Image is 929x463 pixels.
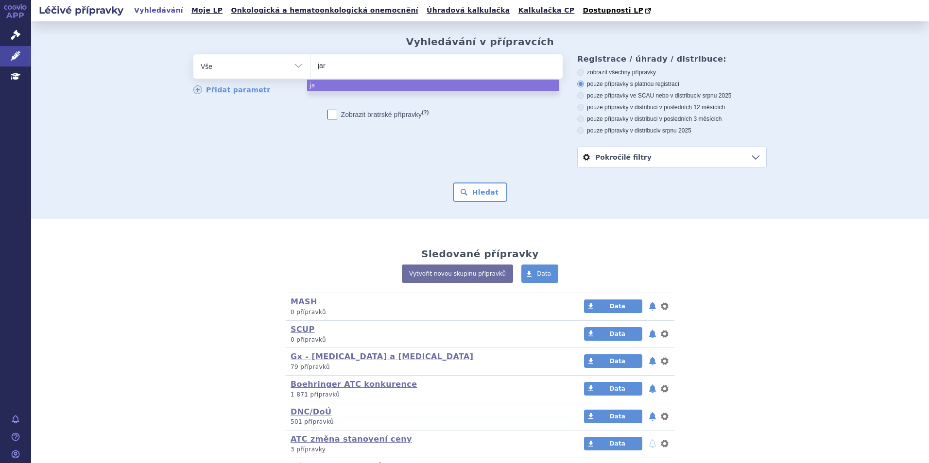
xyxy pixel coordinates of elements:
[307,80,559,91] li: ja
[421,248,539,260] h2: Sledované přípravky
[291,380,417,389] a: Boehringer ATC konkurence
[406,36,554,48] h2: Vyhledávání v přípravcích
[291,352,474,361] a: Gx - [MEDICAL_DATA] a [MEDICAL_DATA]
[577,115,767,123] label: pouze přípravky v distribuci v posledních 3 měsících
[648,355,657,367] button: notifikace
[291,297,317,306] a: MASH
[577,92,767,99] label: pouze přípravky ve SCAU nebo v distribuci
[648,411,657,422] button: notifikace
[424,4,513,17] a: Úhradová kalkulačka
[583,6,643,14] span: Dostupnosti LP
[577,80,767,88] label: pouze přípravky s platnou registrací
[584,354,642,368] a: Data
[577,127,767,134] label: pouze přípravky v distribuci
[577,103,767,111] label: pouze přípravky v distribuci v posledních 12 měsících
[584,299,642,313] a: Data
[610,385,625,392] span: Data
[660,438,670,449] button: nastavení
[580,4,656,17] a: Dostupnosti LP
[31,3,131,17] h2: Léčivé přípravky
[291,446,326,453] span: 3 přípravky
[698,92,731,99] span: v srpnu 2025
[584,327,642,341] a: Data
[291,309,326,315] span: 0 přípravků
[516,4,578,17] a: Kalkulačka CP
[291,336,326,343] span: 0 přípravků
[228,4,421,17] a: Onkologická a hematoonkologická onemocnění
[453,182,508,202] button: Hledat
[660,355,670,367] button: nastavení
[610,331,625,337] span: Data
[610,303,625,310] span: Data
[291,418,334,425] span: 501 přípravků
[521,265,558,283] a: Data
[291,434,412,444] a: ATC změna stanovení ceny
[648,438,657,449] button: notifikace
[648,328,657,340] button: notifikace
[584,382,642,396] a: Data
[291,391,340,398] span: 1 871 přípravků
[648,300,657,312] button: notifikace
[193,85,271,94] a: Přidat parametr
[422,109,429,116] abbr: (?)
[660,300,670,312] button: nastavení
[610,413,625,420] span: Data
[327,110,429,119] label: Zobrazit bratrské přípravky
[657,127,691,134] span: v srpnu 2025
[648,383,657,395] button: notifikace
[131,4,186,17] a: Vyhledávání
[291,407,331,416] a: DNC/DoÚ
[660,328,670,340] button: nastavení
[660,411,670,422] button: nastavení
[577,54,767,64] h3: Registrace / úhrady / distribuce:
[660,383,670,395] button: nastavení
[578,147,766,167] a: Pokročilé filtry
[402,265,513,283] a: Vytvořit novou skupinu přípravků
[537,270,551,277] span: Data
[610,440,625,447] span: Data
[577,68,767,76] label: zobrazit všechny přípravky
[291,364,330,370] span: 79 přípravků
[189,4,225,17] a: Moje LP
[291,325,315,334] a: SCUP
[584,437,642,450] a: Data
[584,410,642,423] a: Data
[610,358,625,364] span: Data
